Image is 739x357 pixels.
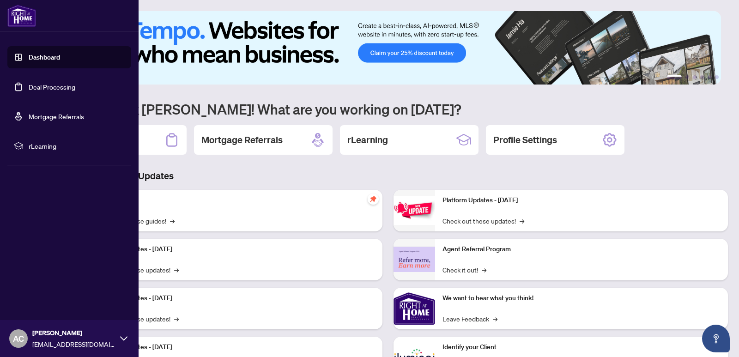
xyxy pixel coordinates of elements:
[32,328,115,338] span: [PERSON_NAME]
[368,194,379,205] span: pushpin
[29,141,125,151] span: rLearning
[201,133,283,146] h2: Mortgage Referrals
[29,112,84,121] a: Mortgage Referrals
[442,216,524,226] a: Check out these updates!→
[48,11,721,85] img: Slide 0
[493,314,497,324] span: →
[394,288,435,329] img: We want to hear what you think!
[97,195,375,206] p: Self-Help
[442,293,721,303] p: We want to hear what you think!
[700,75,704,79] button: 4
[29,83,75,91] a: Deal Processing
[97,293,375,303] p: Platform Updates - [DATE]
[685,75,689,79] button: 2
[442,195,721,206] p: Platform Updates - [DATE]
[667,75,682,79] button: 1
[48,169,728,182] h3: Brokerage & Industry Updates
[174,265,179,275] span: →
[442,265,486,275] a: Check it out!→
[442,314,497,324] a: Leave Feedback→
[493,133,557,146] h2: Profile Settings
[394,247,435,272] img: Agent Referral Program
[394,196,435,225] img: Platform Updates - June 23, 2025
[442,342,721,352] p: Identify your Client
[702,325,730,352] button: Open asap
[97,342,375,352] p: Platform Updates - [DATE]
[693,75,697,79] button: 3
[174,314,179,324] span: →
[7,5,36,27] img: logo
[13,332,24,345] span: AC
[520,216,524,226] span: →
[708,75,711,79] button: 5
[97,244,375,254] p: Platform Updates - [DATE]
[32,339,115,349] span: [EMAIL_ADDRESS][DOMAIN_NAME]
[48,100,728,118] h1: Welcome back [PERSON_NAME]! What are you working on [DATE]?
[29,53,60,61] a: Dashboard
[347,133,388,146] h2: rLearning
[715,75,719,79] button: 6
[482,265,486,275] span: →
[170,216,175,226] span: →
[442,244,721,254] p: Agent Referral Program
